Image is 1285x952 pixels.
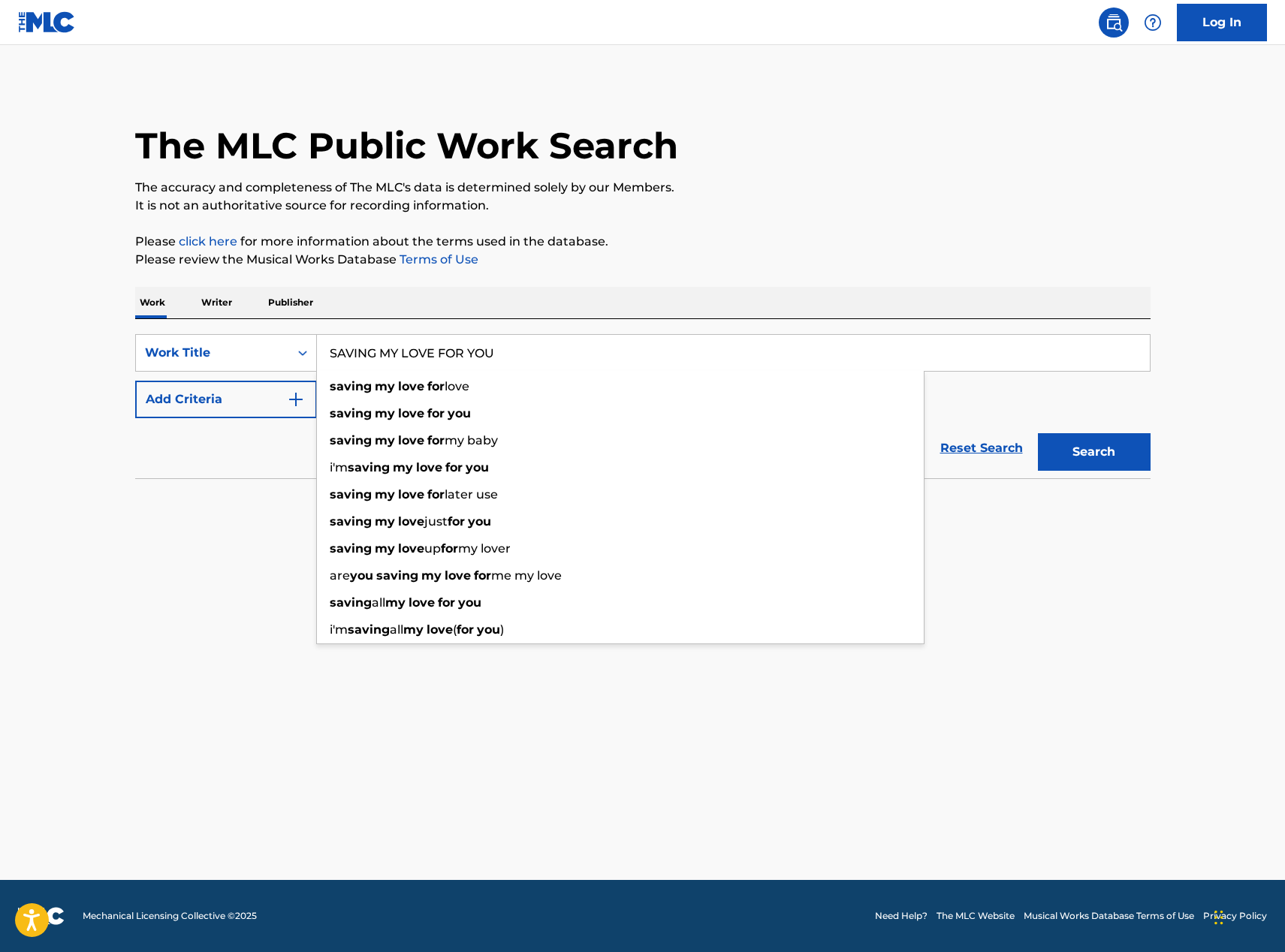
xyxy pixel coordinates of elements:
[438,595,455,610] strong: for
[1099,8,1129,38] a: Public Search
[468,514,491,529] strong: you
[1144,14,1162,32] img: help
[398,541,424,556] strong: love
[135,233,1151,251] p: Please for more information about the terms used in the database.
[445,379,469,393] span: love
[457,622,474,637] strong: for
[937,909,1015,923] a: The MLC Website
[445,460,463,474] strong: for
[348,622,390,637] strong: saving
[424,541,441,556] span: up
[348,460,390,474] strong: saving
[135,123,678,168] h1: The MLC Public Work Search
[375,487,395,502] strong: my
[18,907,65,925] img: logo
[393,460,413,474] strong: my
[427,406,445,420] strong: for
[445,568,471,583] strong: love
[477,622,500,637] strong: you
[385,595,406,610] strong: my
[264,287,318,318] p: Publisher
[398,379,424,393] strong: love
[474,568,491,583] strong: for
[372,595,385,610] span: all
[375,433,395,447] strong: my
[398,433,424,447] strong: love
[1105,14,1123,32] img: search
[376,568,418,583] strong: saving
[448,406,471,420] strong: you
[427,433,445,447] strong: for
[330,433,372,447] strong: saving
[330,514,372,529] strong: saving
[135,251,1151,269] p: Please review the Musical Works Database
[330,460,348,474] span: i'm
[135,197,1151,215] p: It is not an authoritative source for recording information.
[330,568,350,583] span: are
[375,379,395,393] strong: my
[287,390,305,408] img: 9d2ae6d4665cec9f34b9.svg
[397,252,478,267] a: Terms of Use
[448,514,465,529] strong: for
[135,334,1151,478] form: Search Form
[145,344,280,362] div: Work Title
[350,568,373,583] strong: you
[441,541,458,556] strong: for
[330,379,372,393] strong: saving
[375,541,395,556] strong: my
[416,460,442,474] strong: love
[18,11,76,33] img: MLC Logo
[453,622,457,637] span: (
[398,514,424,529] strong: love
[375,514,395,529] strong: my
[445,487,498,502] span: later use
[427,622,453,637] strong: love
[135,287,170,318] p: Work
[424,514,448,529] span: just
[1203,909,1267,923] a: Privacy Policy
[1214,895,1223,940] div: Drag
[1210,880,1285,952] iframe: Chat Widget
[403,622,424,637] strong: my
[330,595,372,610] strong: saving
[491,568,562,583] span: me my love
[398,487,424,502] strong: love
[135,381,317,418] button: Add Criteria
[427,487,445,502] strong: for
[875,909,928,923] a: Need Help?
[83,909,257,923] span: Mechanical Licensing Collective © 2025
[197,287,237,318] p: Writer
[330,622,348,637] span: i'm
[421,568,442,583] strong: my
[500,622,504,637] span: )
[375,406,395,420] strong: my
[330,487,372,502] strong: saving
[1138,8,1168,38] div: Help
[1177,4,1267,41] a: Log In
[409,595,435,610] strong: love
[445,433,498,447] span: my baby
[427,379,445,393] strong: for
[466,460,489,474] strong: you
[330,541,372,556] strong: saving
[933,432,1030,465] a: Reset Search
[1024,909,1194,923] a: Musical Works Database Terms of Use
[330,406,372,420] strong: saving
[390,622,403,637] span: all
[458,595,481,610] strong: you
[1038,433,1151,471] button: Search
[179,234,237,249] a: click here
[458,541,511,556] span: my lover
[398,406,424,420] strong: love
[135,179,1151,197] p: The accuracy and completeness of The MLC's data is determined solely by our Members.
